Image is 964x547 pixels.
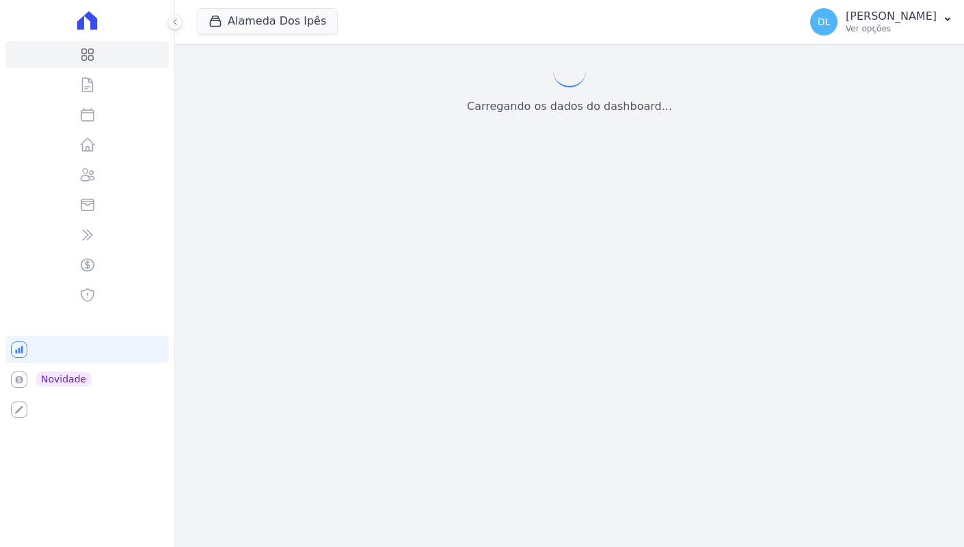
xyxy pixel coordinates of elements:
[197,8,338,34] button: Alameda Dos Ipês
[5,366,169,393] a: Novidade
[36,371,92,387] span: Novidade
[799,3,964,41] button: DL [PERSON_NAME] Ver opções
[846,10,937,23] p: [PERSON_NAME]
[846,23,937,34] p: Ver opções
[467,98,672,115] p: Carregando os dados do dashboard...
[818,17,831,27] span: DL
